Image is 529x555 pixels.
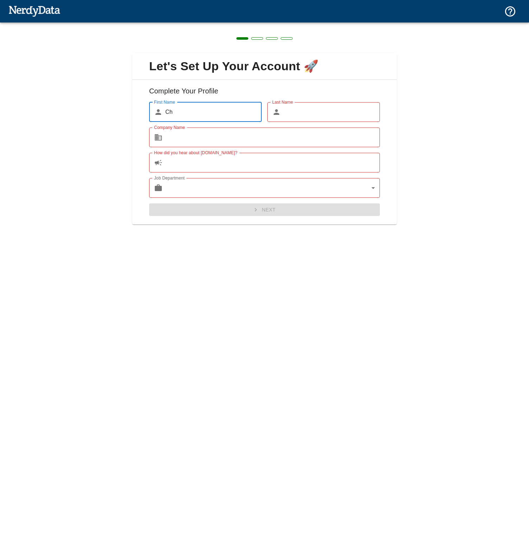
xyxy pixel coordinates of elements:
button: Support and Documentation [500,1,521,22]
span: Let's Set Up Your Account 🚀 [138,59,391,74]
label: First Name [154,99,175,105]
label: How did you hear about [DOMAIN_NAME]? [154,150,237,156]
h6: Complete Your Profile [138,85,391,102]
label: Company Name [154,124,185,130]
label: Job Department [154,175,185,181]
label: Last Name [272,99,293,105]
img: NerdyData.com [8,4,60,18]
